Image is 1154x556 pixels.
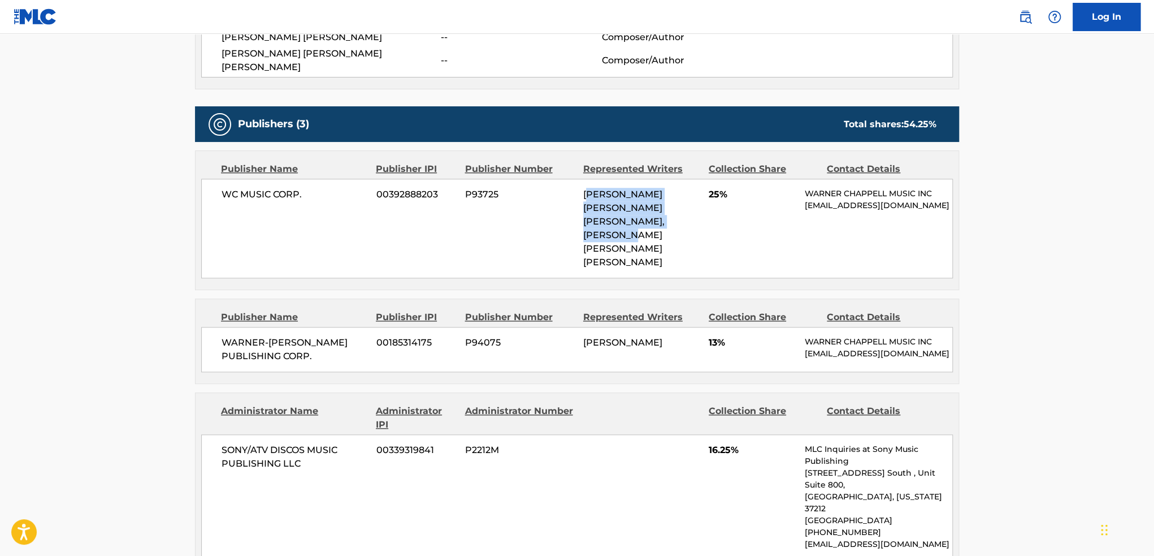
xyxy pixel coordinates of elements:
div: Help [1043,6,1066,28]
span: Composer/Author [601,31,748,44]
span: [PERSON_NAME] [PERSON_NAME] [PERSON_NAME], [PERSON_NAME] [PERSON_NAME] [PERSON_NAME] [583,189,665,268]
div: Publisher Name [221,311,367,324]
div: Publisher IPI [376,162,456,176]
div: Represented Writers [583,162,700,176]
span: Composer/Author [601,54,748,67]
span: P2212M [465,443,575,457]
span: P93725 [465,188,575,201]
p: [STREET_ADDRESS] South , Unit Suite 800, [805,467,952,491]
span: SONY/ATV DISCOS MUSIC PUBLISHING LLC [222,443,368,471]
p: [GEOGRAPHIC_DATA], [US_STATE] 37212 [805,491,952,515]
div: Contact Details [827,404,936,432]
span: P94075 [465,336,575,350]
p: [GEOGRAPHIC_DATA] [805,515,952,527]
p: WARNER CHAPPELL MUSIC INC [805,336,952,348]
div: Collection Share [709,162,818,176]
h5: Publishers (3) [238,118,309,131]
a: Public Search [1014,6,1036,28]
span: WARNER-[PERSON_NAME] PUBLISHING CORP. [222,336,368,363]
span: -- [441,54,601,67]
span: -- [441,31,601,44]
span: 00185314175 [376,336,457,350]
img: MLC Logo [14,8,57,25]
div: Publisher IPI [376,311,456,324]
iframe: Chat Widget [1097,502,1154,556]
div: Administrator Name [221,404,367,432]
div: Drag [1101,513,1108,547]
span: [PERSON_NAME] [PERSON_NAME] [PERSON_NAME] [222,47,441,74]
div: Collection Share [709,311,818,324]
p: [PHONE_NUMBER] [805,527,952,538]
p: MLC Inquiries at Sony Music Publishing [805,443,952,467]
div: Administrator Number [465,404,574,432]
div: Collection Share [709,404,818,432]
div: Represented Writers [583,311,700,324]
p: [EMAIL_ADDRESS][DOMAIN_NAME] [805,200,952,212]
div: Contact Details [827,162,936,176]
div: Total shares: [844,118,936,131]
span: [PERSON_NAME] [583,337,662,348]
img: Publishers [213,118,227,131]
span: WC MUSIC CORP. [222,188,368,201]
a: Log In [1073,3,1140,31]
p: [EMAIL_ADDRESS][DOMAIN_NAME] [805,538,952,550]
div: Contact Details [827,311,936,324]
img: help [1048,10,1061,24]
div: Publisher Number [465,162,574,176]
span: 54.25 % [904,119,936,130]
p: WARNER CHAPPELL MUSIC INC [805,188,952,200]
span: [PERSON_NAME] [PERSON_NAME] [222,31,441,44]
div: Administrator IPI [376,404,456,432]
span: 13% [709,336,796,350]
span: 25% [709,188,796,201]
span: 00392888203 [376,188,457,201]
div: Publisher Number [465,311,574,324]
p: [EMAIL_ADDRESS][DOMAIN_NAME] [805,348,952,360]
div: Publisher Name [221,162,367,176]
img: search [1018,10,1032,24]
span: 00339319841 [376,443,457,457]
span: 16.25% [709,443,796,457]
